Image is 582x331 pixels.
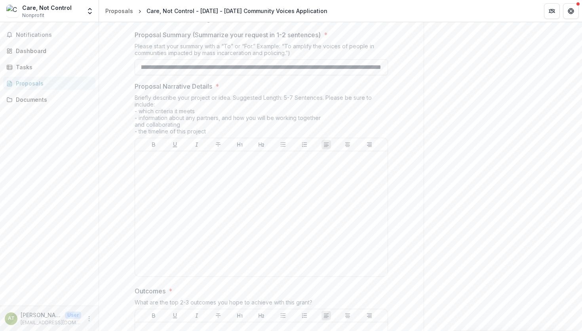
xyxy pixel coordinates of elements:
div: What are the top 2-3 outcomes you hope to achieve with this grant? [135,299,388,309]
button: Bullet List [278,311,288,320]
button: Strike [213,311,223,320]
button: Partners [544,3,560,19]
div: Documents [16,95,89,104]
button: Align Right [365,140,374,149]
button: Bullet List [278,140,288,149]
div: Care, Not Control [22,4,72,12]
div: Proposals [16,79,89,88]
button: Align Center [343,311,352,320]
button: Notifications [3,29,95,41]
button: More [84,314,94,323]
div: Briefly describe your project or idea. Suggested Length: 5-7 Sentences. Please be sure to include... [135,94,388,138]
button: Italicize [192,311,202,320]
a: Proposals [3,77,95,90]
button: Get Help [563,3,579,19]
img: Care, Not Control [6,5,19,17]
a: Proposals [102,5,136,17]
button: Heading 2 [257,311,266,320]
span: Nonprofit [22,12,44,19]
a: Tasks [3,61,95,74]
div: Autumn Talley [8,316,15,321]
div: Tasks [16,63,89,71]
button: Heading 1 [235,140,245,149]
button: Underline [170,311,180,320]
button: Strike [213,140,223,149]
button: Align Left [321,140,331,149]
button: Align Center [343,140,352,149]
p: Outcomes [135,286,165,296]
button: Align Right [365,311,374,320]
button: Heading 1 [235,311,245,320]
button: Underline [170,140,180,149]
div: Dashboard [16,47,89,55]
button: Heading 2 [257,140,266,149]
p: Proposal Narrative Details [135,82,212,91]
div: Please start your summary with a “To” or “For.” Example: “To amplify the voices of people in comm... [135,43,388,59]
p: Proposal Summary (Summarize your request in 1-2 sentences) [135,30,321,40]
button: Bold [149,311,158,320]
span: Notifications [16,32,92,38]
p: [PERSON_NAME] [21,311,62,319]
button: Open entity switcher [84,3,95,19]
button: Align Left [321,311,331,320]
a: Dashboard [3,44,95,57]
p: User [65,312,81,319]
button: Italicize [192,140,202,149]
p: [EMAIL_ADDRESS][DOMAIN_NAME] [21,319,81,326]
div: Proposals [105,7,133,15]
a: Documents [3,93,95,106]
button: Ordered List [300,140,309,149]
div: Care, Not Control - [DATE] - [DATE] Community Voices Application [146,7,327,15]
button: Bold [149,140,158,149]
button: Ordered List [300,311,309,320]
nav: breadcrumb [102,5,331,17]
